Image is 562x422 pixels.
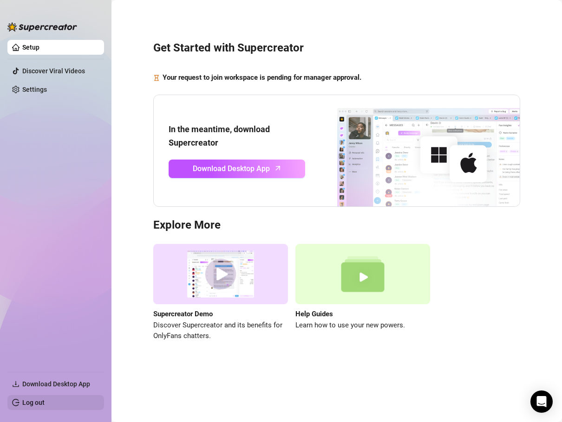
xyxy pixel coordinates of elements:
[530,390,553,413] div: Open Intercom Messenger
[22,86,47,93] a: Settings
[295,244,430,305] img: help guides
[295,310,333,318] strong: Help Guides
[153,72,160,83] span: hourglass
[22,44,39,51] a: Setup
[22,67,85,75] a: Discover Viral Videos
[153,218,520,233] h3: Explore More
[153,244,288,305] img: supercreator demo
[295,320,430,331] span: Learn how to use your new powers.
[163,73,361,82] strong: Your request to join workspace is pending for manager approval.
[12,380,20,388] span: download
[295,244,430,342] a: Help GuidesLearn how to use your new powers.
[153,41,520,56] h3: Get Started with Supercreator
[169,124,270,147] strong: In the meantime, download Supercreator
[7,22,77,32] img: logo-BBDzfeDw.svg
[273,163,283,173] span: arrow-up
[305,95,520,206] img: download app
[22,399,45,406] a: Log out
[193,163,270,174] span: Download Desktop App
[153,320,288,342] span: Discover Supercreator and its benefits for OnlyFans chatters.
[169,160,305,178] a: Download Desktop Apparrow-up
[153,244,288,342] a: Supercreator DemoDiscover Supercreator and its benefits for OnlyFans chatters.
[22,380,90,388] span: Download Desktop App
[153,310,213,318] strong: Supercreator Demo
